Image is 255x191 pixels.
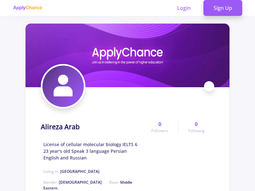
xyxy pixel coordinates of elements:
span: [DEMOGRAPHIC_DATA] [59,180,102,185]
span: Gender : [43,180,102,185]
img: applychance logo text only [13,5,42,11]
span: 0 [195,120,198,128]
a: 0Followers [142,120,178,134]
span: Living in : [43,169,99,174]
span: Following [188,128,205,134]
span: 0 [158,120,161,128]
span: Middle Eastern [43,180,132,191]
span: Race : [43,180,132,191]
span: [GEOGRAPHIC_DATA] [60,169,99,174]
a: 0Following [178,120,214,134]
img: Alireza Arabcover image [25,24,229,87]
span: License of cellular molecular biology IELTS 6 23 year's old Speak 3 language Persian English and ... [43,141,142,161]
span: Followers [151,128,168,134]
h1: Alireza Arab [41,123,80,131]
img: Alireza Arabavatar [42,66,84,107]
